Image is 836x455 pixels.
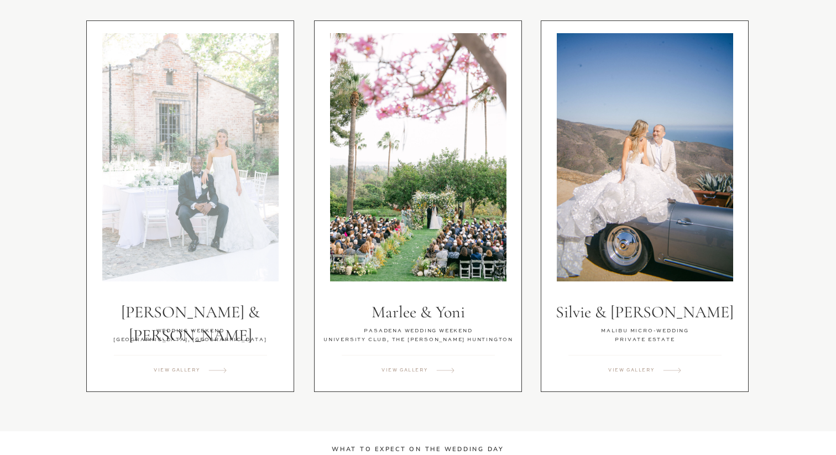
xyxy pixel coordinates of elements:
[382,367,432,378] a: view gallery
[311,327,526,337] h2: PASADENA WEDDING WEEKEND
[537,336,753,346] h2: PRIVATE ESTATE
[608,367,659,378] a: view gallery
[537,327,753,337] h2: MALIBU MICRO-WEDDING
[86,327,294,337] h2: WEDDING WEEKEND
[531,301,758,325] p: Silvie & [PERSON_NAME]
[305,301,531,325] p: Marlee & Yoni
[311,336,526,346] h2: UNIVERSITY CLUB, THE [PERSON_NAME] HUNTINGTON
[86,336,294,346] h2: [GEOGRAPHIC_DATA], [GEOGRAPHIC_DATA]
[154,367,205,378] a: view gallery
[113,301,268,325] p: [PERSON_NAME] & [PERSON_NAME]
